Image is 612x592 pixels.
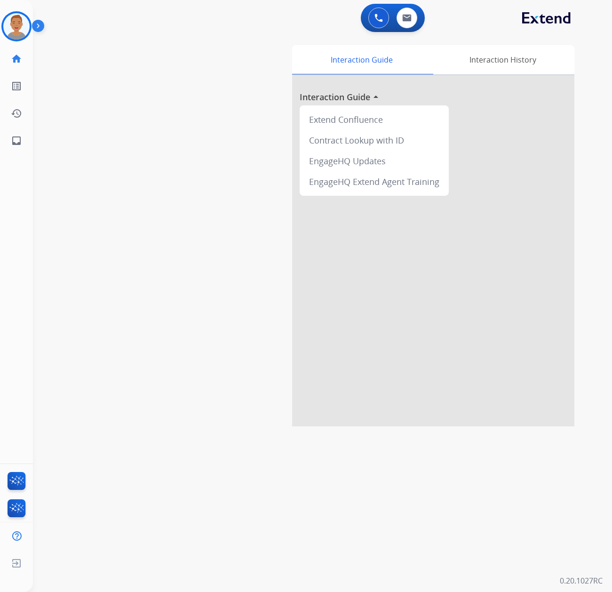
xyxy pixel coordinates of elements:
mat-icon: history [11,108,22,119]
mat-icon: inbox [11,135,22,146]
mat-icon: list_alt [11,80,22,92]
div: Interaction Guide [292,45,431,74]
div: Extend Confluence [303,109,445,130]
div: Interaction History [431,45,574,74]
div: Contract Lookup with ID [303,130,445,151]
mat-icon: home [11,53,22,64]
div: EngageHQ Extend Agent Training [303,171,445,192]
p: 0.20.1027RC [560,575,603,586]
img: avatar [3,13,30,40]
div: EngageHQ Updates [303,151,445,171]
